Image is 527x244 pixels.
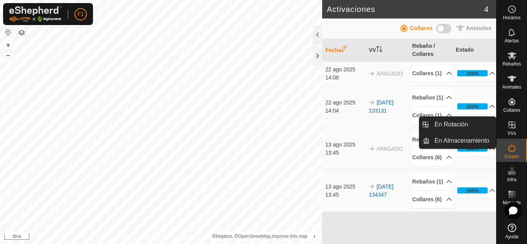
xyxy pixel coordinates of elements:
[325,183,365,191] div: 13 ago 2025
[430,133,496,148] a: En Almacenamiento
[457,70,488,76] div: 100%
[377,146,403,152] span: APAGADO
[419,133,496,148] li: En Almacenamiento
[3,28,13,37] button: Restablecer Mapa
[369,183,394,198] a: [DATE] 134347
[369,183,375,190] img: arrow
[412,65,452,82] p-accordion-header: Collares (1)
[457,103,488,109] div: 100%
[216,234,232,239] a: Mapbox
[412,191,452,208] p-accordion-header: Collares (6)
[466,70,479,77] div: 100%
[507,131,516,136] span: VVs
[507,177,516,182] span: Infra
[369,99,375,106] img: arrow
[412,107,452,124] p-accordion-header: Collares (1)
[369,146,375,152] img: arrow
[412,89,452,106] p-accordion-header: Rebaños (1)
[503,15,520,20] span: Horarios
[505,154,519,159] span: Estado
[434,120,468,129] span: En Rotación
[466,25,492,31] span: Animales
[377,71,403,77] span: APAGADO
[9,6,62,22] img: Logo Gallagher
[272,234,307,239] a: Improve this map
[502,62,521,66] span: Rebaños
[466,187,479,194] div: 100%
[453,39,496,62] th: Estado
[412,131,452,148] p-accordion-header: Rebaños (1)
[484,3,488,15] span: 4
[430,117,496,132] a: En Rotación
[505,39,519,43] span: Alertas
[325,107,365,115] div: 14:04
[325,99,365,107] div: 22 ago 2025
[175,234,201,241] a: Contáctenos
[3,40,13,50] button: +
[409,39,453,62] th: Rebaño / Collares
[341,47,347,53] p-sorticon: Activar para ordenar
[17,28,26,37] button: Capas del Mapa
[505,234,519,239] span: Ayuda
[325,66,365,74] div: 22 ago 2025
[314,233,316,239] span: ›
[366,39,409,62] th: VV
[121,234,166,241] a: Política de Privacidad
[419,117,496,132] li: En Rotación
[3,50,13,60] button: –
[310,232,319,241] button: ›
[456,66,495,81] p-accordion-header: 100%
[325,191,365,199] div: 13:45
[502,85,521,89] span: Animales
[369,71,375,77] img: arrow
[78,10,84,18] span: F1
[325,74,365,82] div: 14:08
[497,220,527,242] a: Ayuda
[212,234,307,239] li: © , © ,
[325,149,365,157] div: 13:45
[457,187,488,194] div: 100%
[238,234,271,239] a: OpenStreetMap
[376,47,382,53] p-sorticon: Activar para ordenar
[325,141,365,149] div: 13 ago 2025
[369,99,394,114] a: [DATE] 133131
[322,39,366,62] th: Fecha
[434,136,489,145] span: En Almacenamiento
[327,5,484,14] h2: Activaciones
[412,149,452,166] p-accordion-header: Collares (6)
[503,108,520,113] span: Collares
[466,103,479,110] div: 100%
[412,173,452,190] p-accordion-header: Rebaños (1)
[456,99,495,114] p-accordion-header: 100%
[498,200,525,210] span: Mapa de Calor
[410,25,432,31] span: Collares
[456,183,495,198] p-accordion-header: 100%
